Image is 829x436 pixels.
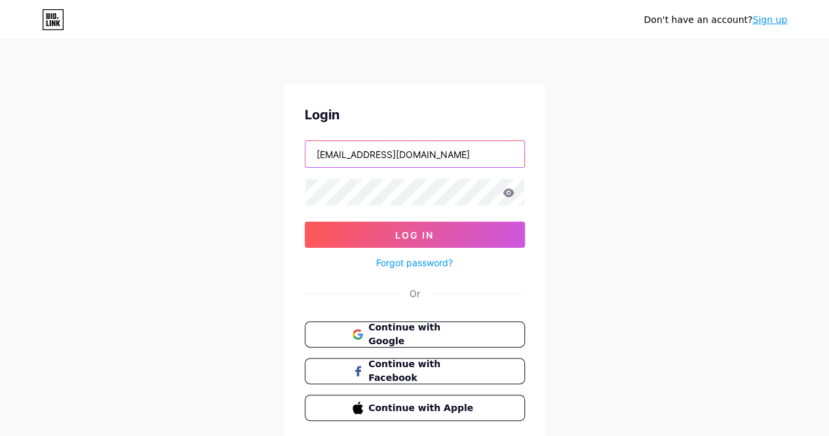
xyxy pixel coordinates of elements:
[752,14,787,25] a: Sign up
[305,358,525,384] button: Continue with Facebook
[644,13,787,27] div: Don't have an account?
[368,357,476,385] span: Continue with Facebook
[410,287,420,300] div: Or
[368,321,476,348] span: Continue with Google
[376,256,453,269] a: Forgot password?
[305,395,525,421] button: Continue with Apple
[305,222,525,248] button: Log In
[368,401,476,415] span: Continue with Apple
[305,321,525,347] button: Continue with Google
[305,141,524,167] input: Username
[305,105,525,125] div: Login
[395,229,434,241] span: Log In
